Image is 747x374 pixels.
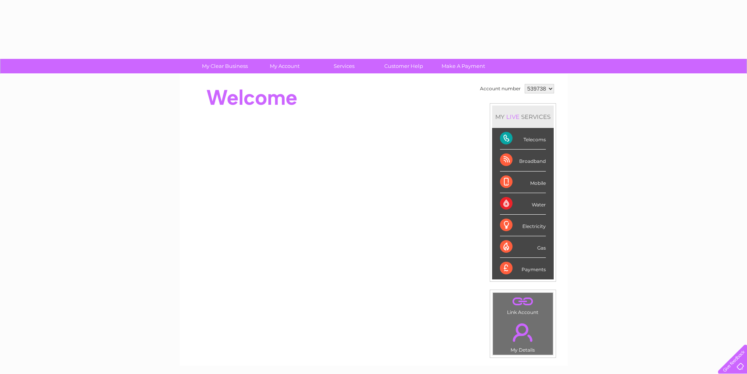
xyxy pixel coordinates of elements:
div: MY SERVICES [492,106,554,128]
a: . [495,295,551,308]
td: My Details [493,317,553,355]
div: LIVE [505,113,521,120]
a: Customer Help [371,59,436,73]
div: Payments [500,258,546,279]
td: Account number [478,82,523,95]
a: . [495,319,551,346]
div: Broadband [500,150,546,171]
div: Water [500,193,546,215]
td: Link Account [493,292,553,317]
div: Mobile [500,171,546,193]
a: My Clear Business [193,59,257,73]
a: My Account [252,59,317,73]
div: Electricity [500,215,546,236]
a: Services [312,59,376,73]
div: Gas [500,236,546,258]
div: Telecoms [500,128,546,150]
a: Make A Payment [431,59,496,73]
